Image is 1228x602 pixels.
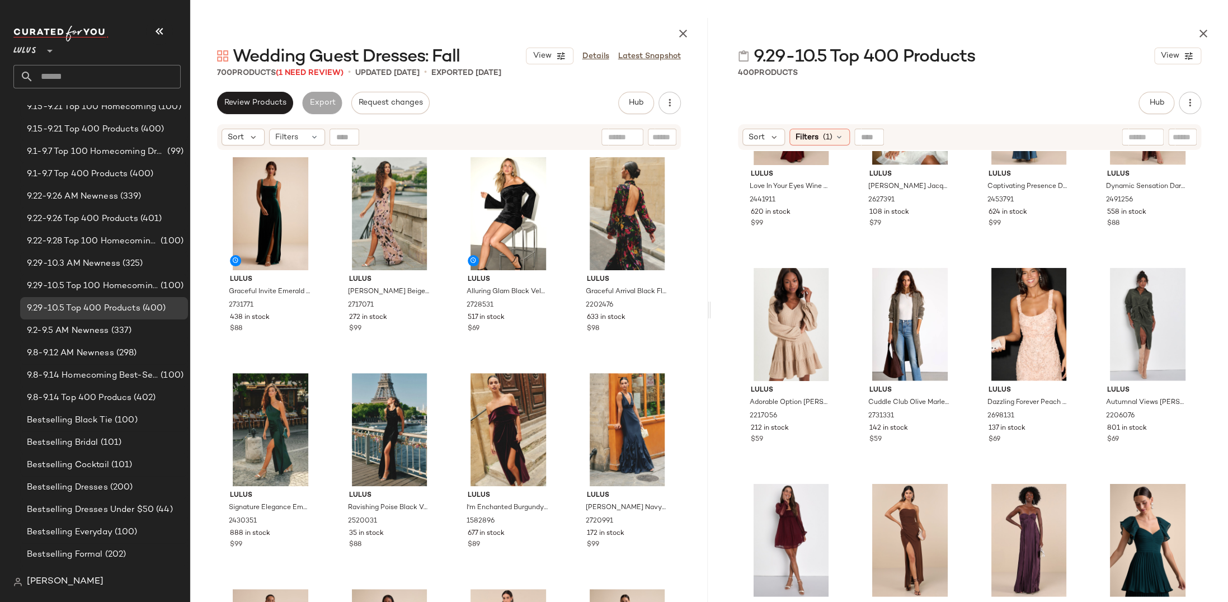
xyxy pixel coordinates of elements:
span: (199) [117,571,140,584]
span: Bestselling Formal [27,548,103,561]
span: Bestselling Dresses [27,481,108,494]
span: 9.8-9.12 AM Newness [27,347,114,360]
img: 10730441_2206076.jpg [1098,268,1197,381]
span: [PERSON_NAME] Beige Floral Ruffled Strapless Bustier Maxi Dress [348,287,429,297]
span: 620 in stock [751,208,791,218]
img: 13111841_2520031.jpg [340,373,439,486]
span: $69 [989,435,1000,445]
span: Bestselling Black Tie [27,414,112,427]
span: Adorable Option [PERSON_NAME] Long Sleeve Mini Sweater Dress [750,398,831,408]
span: Cuddle Club Olive Marled Long Sleeve Coatigan [868,398,949,408]
span: $89 [468,540,480,550]
span: 677 in stock [468,529,505,539]
span: Lulus [230,491,311,501]
span: (100) [158,280,184,293]
span: • [348,66,351,79]
button: View [526,48,573,64]
span: 400 [738,69,754,77]
span: Lulus [587,275,668,285]
span: 35 in stock [349,529,384,539]
button: Hub [618,92,654,114]
span: 172 in stock [587,529,624,539]
a: Latest Snapshot [618,50,681,62]
span: [PERSON_NAME] Jacquard Off-the-Shoulder Mini Dress [868,182,949,192]
span: $59 [869,435,882,445]
img: 13112101_2720991.jpg [578,373,677,486]
img: 2731771_02_front_2025-09-25.jpg [221,157,320,270]
span: 558 in stock [1107,208,1146,218]
span: $79 [869,219,881,229]
span: $99 [751,219,763,229]
span: (1 Need Review) [276,69,344,77]
span: (339) [118,190,142,203]
span: $69 [468,324,479,334]
span: 9.29-10.5 Top 400 Products [754,46,975,68]
span: 2441911 [750,195,775,205]
img: 13111941_2430351.jpg [221,373,320,486]
span: (202) [103,548,126,561]
img: 13111961_2717071.jpg [340,157,439,270]
span: Wedding Guest Dresses: Fall [233,46,460,68]
span: 9.15-9.21 Top 400 Products [27,123,139,136]
span: $88 [1107,219,1119,229]
span: 2430351 [229,516,257,526]
span: 1582896 [467,516,495,526]
button: Request changes [351,92,430,114]
span: 700 [217,69,232,77]
span: Lulus [13,38,36,58]
span: Signature Elegance Emerald Satin One-Shoulder Maxi Dress [229,503,310,513]
span: (401) [138,213,162,225]
span: 2217056 [750,411,777,421]
span: 624 in stock [989,208,1027,218]
span: (337) [109,324,132,337]
span: Lulus [1107,170,1188,180]
button: Hub [1138,92,1174,114]
span: 2627391 [868,195,895,205]
span: Bestselling Dresses Under $50 [27,504,154,516]
span: Lulus [349,491,430,501]
span: Lulus [587,491,668,501]
span: [PERSON_NAME] Navy Floral Sleeveless Ruffled Maxi Dress [586,503,667,513]
span: Autumnal Views [PERSON_NAME] Suede Button-Up Tie-Front Midi Dress [1106,398,1187,408]
img: svg%3e [738,50,749,62]
img: 2698131_02_front_2025-06-16.jpg [980,268,1079,381]
span: 142 in stock [869,424,908,434]
span: (100) [156,101,181,114]
span: 2720991 [586,516,613,526]
span: (1) [823,131,832,143]
span: 9.8-9.14 Top 400 Producs [27,392,131,405]
span: • [424,66,427,79]
span: Lulus [989,385,1070,396]
span: Graceful Invite Emerald Velvet Square Neck Lace-Up Maxi Dress [229,287,310,297]
span: 9.29-10.3 AM Newness [27,257,120,270]
div: Products [217,67,344,79]
span: (99) [165,145,184,158]
span: 888 in stock [230,529,270,539]
span: 2728531 [467,300,493,311]
span: 2520031 [348,516,377,526]
span: (400) [128,168,153,181]
span: Lulus [989,170,1070,180]
button: Review Products [217,92,293,114]
span: 9.29-10.5 Top 400 Products [27,302,140,315]
span: 2453791 [987,195,1014,205]
img: 13112121_2202476.jpg [578,157,677,270]
span: 2202476 [586,300,613,311]
span: Bestselling Bridal [27,436,98,449]
img: 2731331_01_hero_2025-09-15.jpg [860,268,959,381]
span: 517 in stock [468,313,505,323]
img: svg%3e [13,577,22,586]
img: 11971861_2434111.jpg [980,484,1079,597]
img: 10860481_2217056.jpg [742,268,841,381]
span: Bestselling Everyday [27,526,112,539]
span: 801 in stock [1107,424,1147,434]
span: Bestselling Cocktail [27,459,109,472]
span: Sort [749,131,765,143]
span: (100) [158,369,184,382]
span: (400) [139,123,164,136]
span: [PERSON_NAME] [27,575,103,589]
span: Filters [275,131,298,143]
span: 137 in stock [989,424,1025,434]
span: Lulus [869,385,951,396]
span: View [1160,51,1179,60]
